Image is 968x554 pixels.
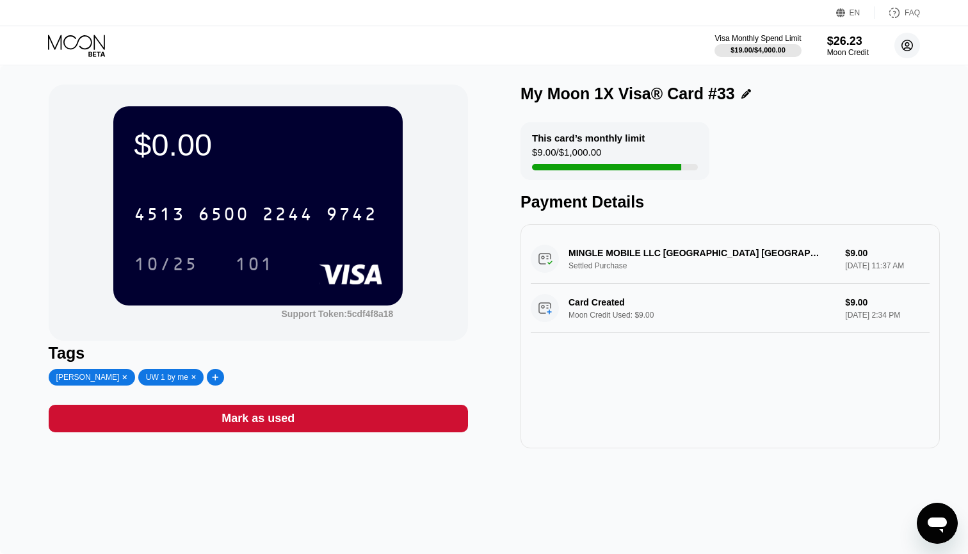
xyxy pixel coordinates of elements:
div: 10/25 [134,256,198,276]
div: EN [836,6,875,19]
div: 101 [235,256,273,276]
div: 10/25 [124,248,207,280]
div: $26.23Moon Credit [827,35,869,57]
div: Support Token:5cdf4f8a18 [282,309,394,319]
div: 101 [225,248,283,280]
div: Tags [49,344,468,363]
div: $9.00 / $1,000.00 [532,147,601,164]
div: $19.00 / $4,000.00 [730,46,786,54]
div: EN [850,8,860,17]
div: Payment Details [520,193,940,211]
div: [PERSON_NAME] [56,373,120,382]
div: Mark as used [222,411,294,426]
div: FAQ [875,6,920,19]
div: FAQ [905,8,920,17]
div: Moon Credit [827,48,869,57]
div: UW 1 by me [146,373,188,382]
div: 4513650022449742 [126,198,385,230]
div: Support Token: 5cdf4f8a18 [282,309,394,319]
div: My Moon 1X Visa® Card #33 [520,85,735,103]
div: $0.00 [134,127,382,163]
div: This card’s monthly limit [532,133,645,143]
div: Visa Monthly Spend Limit [714,34,801,43]
div: Mark as used [49,405,468,432]
div: $26.23 [827,35,869,48]
div: 2244 [262,206,313,226]
div: 6500 [198,206,249,226]
div: 9742 [326,206,377,226]
div: Visa Monthly Spend Limit$19.00/$4,000.00 [714,34,801,57]
iframe: Button to launch messaging window [917,503,958,544]
div: 4513 [134,206,185,226]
